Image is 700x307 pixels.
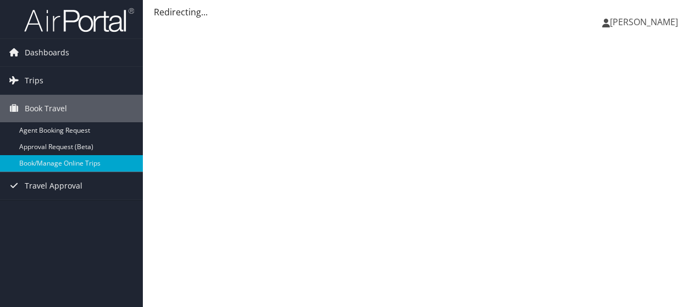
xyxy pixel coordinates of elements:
div: Redirecting... [154,5,689,19]
img: airportal-logo.png [24,7,134,33]
span: Book Travel [25,95,67,122]
span: Trips [25,67,43,94]
span: Dashboards [25,39,69,66]
a: [PERSON_NAME] [602,5,689,38]
span: [PERSON_NAME] [610,16,678,28]
span: Travel Approval [25,172,82,200]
